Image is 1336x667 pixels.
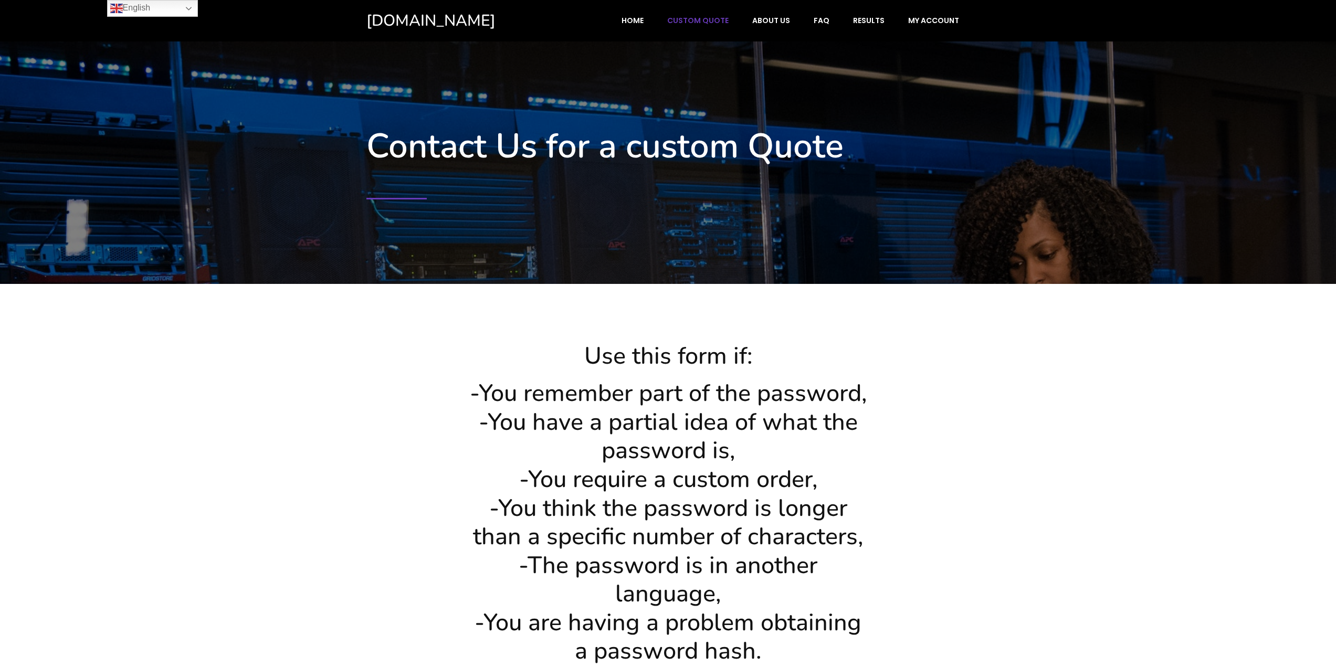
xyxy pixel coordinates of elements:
[469,552,868,608] h2: -The password is in another language,
[469,408,868,465] h2: -You have a partial idea of what the password is,
[366,126,970,167] h1: Contact Us for a custom Quote
[469,465,868,494] h2: -You require a custom order,
[110,2,123,15] img: en
[752,16,790,25] span: About Us
[469,494,868,551] h2: -You think the password is longer than a specific number of characters,
[908,16,959,25] span: My account
[469,379,868,408] h2: -You remember part of the password,
[897,10,970,30] a: My account
[842,10,896,30] a: Results
[803,10,840,30] a: FAQ
[366,10,540,31] a: [DOMAIN_NAME]
[622,16,644,25] span: Home
[656,10,740,30] a: Custom Quote
[853,16,885,25] span: Results
[667,16,729,25] span: Custom Quote
[611,10,655,30] a: Home
[814,16,829,25] span: FAQ
[469,609,868,665] h2: -You are having a problem obtaining a password hash.
[741,10,801,30] a: About Us
[469,342,868,370] h2: Use this form if:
